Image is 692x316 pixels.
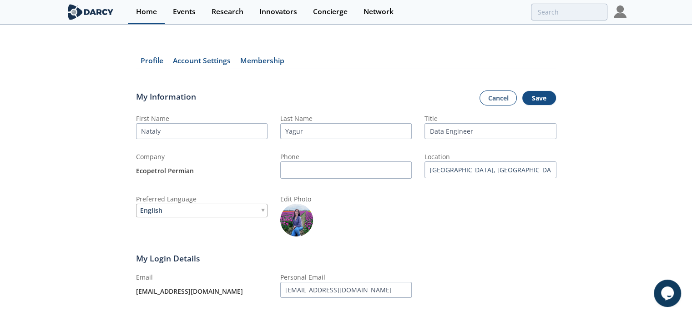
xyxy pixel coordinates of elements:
img: logo-wide.svg [66,4,116,20]
label: Company [136,152,165,161]
div: Innovators [259,8,297,15]
a: Account Settings [168,57,236,68]
img: lgr00VQdQDOVOrAeDW2h [280,204,313,236]
label: Personal Email [280,273,325,281]
span: English [140,204,162,217]
div: English [136,204,268,217]
a: Cancel [480,90,517,106]
input: Search [424,161,556,178]
label: Title [424,114,438,123]
button: Save [522,90,556,106]
a: Profile [136,57,168,68]
input: Advanced Search [531,4,607,20]
label: Phone [280,152,299,161]
legend: My Information [136,90,196,106]
div: Home [136,8,157,15]
div: Edit Photo [280,194,412,204]
span: My Login Details [136,252,200,264]
iframe: chat widget [654,280,683,307]
label: First Name [136,114,169,123]
label: Location [424,152,450,161]
div: [EMAIL_ADDRESS][DOMAIN_NAME] [136,282,268,301]
div: Network [364,8,394,15]
div: Ecopetrol Permian [136,161,268,181]
label: Email [136,273,153,281]
label: Preferred Language [136,195,197,203]
a: Membership [236,57,289,68]
div: Concierge [313,8,348,15]
div: Research [212,8,243,15]
img: Profile [614,5,626,18]
label: Last Name [280,114,313,123]
div: Events [173,8,196,15]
